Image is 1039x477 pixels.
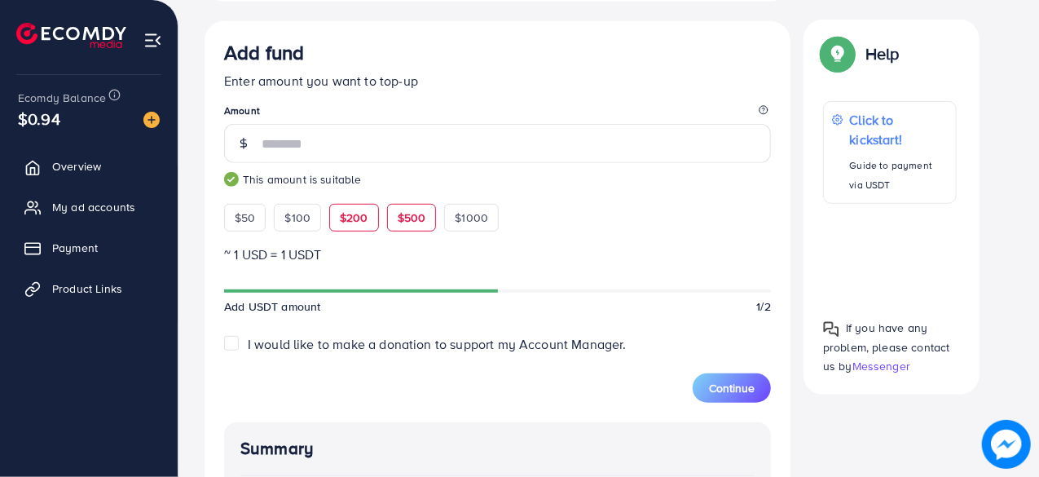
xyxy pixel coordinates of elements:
span: $500 [398,210,426,226]
legend: Amount [224,104,771,124]
span: 1/2 [757,298,771,315]
p: Guide to payment via USDT [850,156,948,195]
a: Payment [12,232,165,264]
img: menu [143,31,162,50]
span: Add USDT amount [224,298,320,315]
span: Continue [709,380,755,396]
span: I would like to make a donation to support my Account Manager. [248,335,627,353]
span: Product Links [52,280,122,297]
img: Popup guide [823,320,839,337]
span: Overview [52,158,101,174]
span: Ecomdy Balance [18,90,106,106]
span: Payment [52,240,98,256]
h3: Add fund [224,41,304,64]
img: image [982,420,1030,468]
span: $1000 [455,210,488,226]
img: image [143,112,160,128]
img: Popup guide [823,39,852,68]
a: Overview [12,150,165,183]
span: $200 [340,210,368,226]
p: ~ 1 USD = 1 USDT [224,245,771,264]
a: Product Links [12,272,165,305]
span: $100 [284,210,310,226]
img: logo [16,23,126,48]
span: Messenger [852,358,910,374]
span: If you have any problem, please contact us by [823,320,950,373]
h4: Summary [240,439,755,459]
img: guide [224,172,239,187]
span: My ad accounts [52,199,135,215]
p: Click to kickstart! [850,110,948,149]
span: $50 [235,210,255,226]
p: Help [865,44,900,64]
small: This amount is suitable [224,171,771,188]
span: $0.94 [18,107,60,130]
button: Continue [693,373,771,403]
p: Enter amount you want to top-up [224,71,771,91]
a: My ad accounts [12,191,165,223]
